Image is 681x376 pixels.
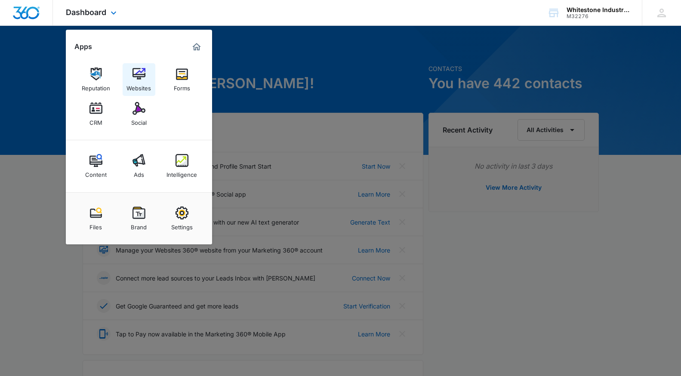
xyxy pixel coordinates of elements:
a: Files [80,202,112,235]
div: account name [567,6,629,13]
div: Websites [126,80,151,92]
div: Reputation [82,80,110,92]
a: Social [123,98,155,130]
a: Websites [123,63,155,96]
a: Settings [166,202,198,235]
div: Intelligence [166,167,197,178]
a: Forms [166,63,198,96]
h2: Apps [74,43,92,51]
div: Brand [131,219,147,231]
a: CRM [80,98,112,130]
div: Settings [171,219,193,231]
a: Marketing 360® Dashboard [190,40,203,54]
div: Social [131,115,147,126]
a: Ads [123,150,155,182]
a: Content [80,150,112,182]
a: Reputation [80,63,112,96]
a: Brand [123,202,155,235]
div: Content [85,167,107,178]
a: Intelligence [166,150,198,182]
div: Forms [174,80,190,92]
div: account id [567,13,629,19]
div: Ads [134,167,144,178]
span: Dashboard [66,8,106,17]
div: Files [89,219,102,231]
div: CRM [89,115,102,126]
